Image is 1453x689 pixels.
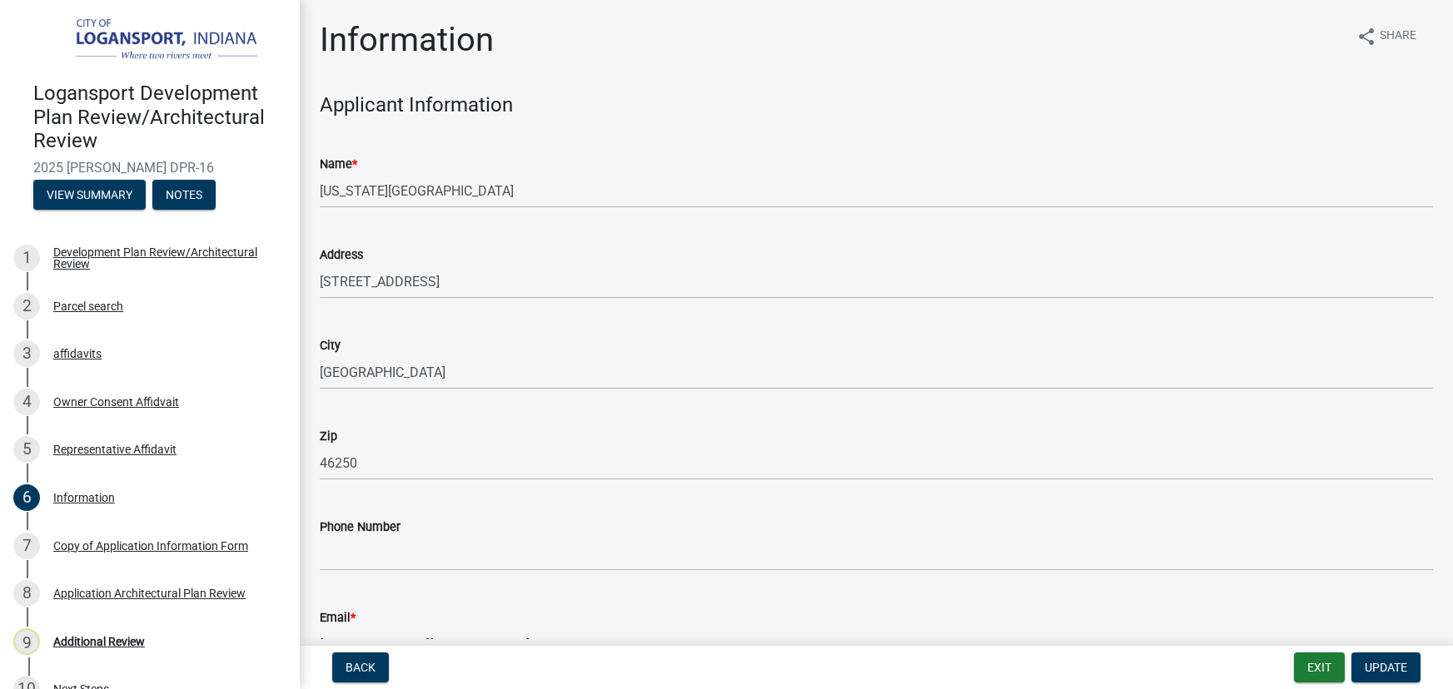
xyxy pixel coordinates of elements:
[320,20,494,60] h1: Information
[33,17,273,64] img: City of Logansport, Indiana
[13,389,40,415] div: 4
[1365,661,1407,674] span: Update
[13,436,40,463] div: 5
[1356,27,1376,47] i: share
[53,540,248,552] div: Copy of Application Information Form
[53,396,179,408] div: Owner Consent Affidvait
[320,340,341,352] label: City
[53,300,123,312] div: Parcel search
[320,250,363,261] label: Address
[1351,652,1421,682] button: Update
[53,246,273,270] div: Development Plan Review/Architectural Review
[1380,27,1416,47] span: Share
[53,587,246,599] div: Application Architectural Plan Review
[346,661,376,674] span: Back
[53,636,145,647] div: Additional Review
[13,533,40,559] div: 7
[320,159,357,171] label: Name
[33,160,266,176] span: 2025 [PERSON_NAME] DPR-16
[332,652,389,682] button: Back
[13,293,40,320] div: 2
[53,492,115,503] div: Information
[320,431,337,443] label: Zip
[152,180,216,210] button: Notes
[320,612,356,624] label: Email
[13,580,40,607] div: 8
[152,189,216,202] wm-modal-confirm: Notes
[13,628,40,655] div: 9
[53,444,177,455] div: Representative Affidavit
[1343,20,1430,52] button: shareShare
[33,189,146,202] wm-modal-confirm: Summary
[13,484,40,511] div: 6
[13,340,40,367] div: 3
[320,522,401,533] label: Phone Number
[1294,652,1345,682] button: Exit
[33,82,286,153] h4: Logansport Development Plan Review/Architectural Review
[320,93,1433,117] h4: Applicant Information
[33,180,146,210] button: View Summary
[13,245,40,271] div: 1
[53,348,102,359] div: affidavits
